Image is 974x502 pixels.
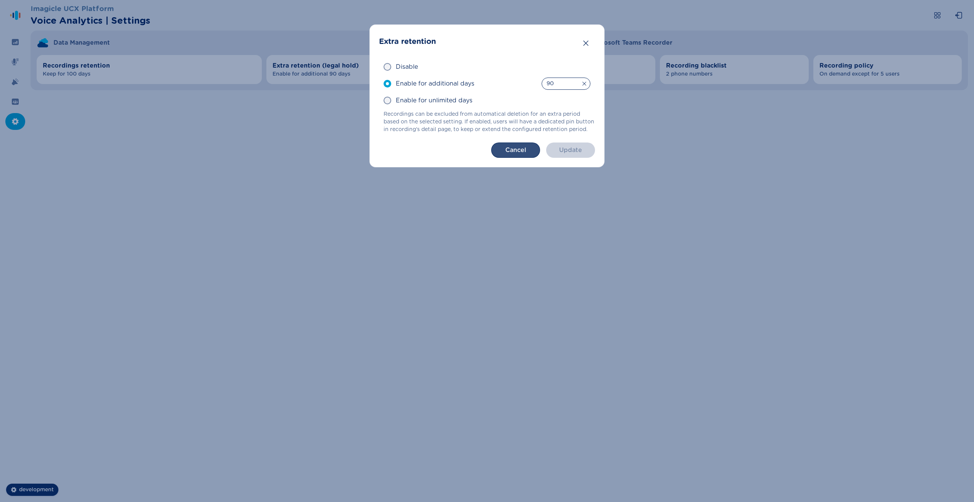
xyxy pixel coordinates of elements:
[580,79,589,88] button: Clear
[491,143,540,158] button: Cancel
[546,143,595,158] button: Update
[396,96,472,105] span: Enable for unlimited days
[396,62,418,71] span: Disable
[379,34,595,49] header: Extra retention
[542,78,590,90] input: Enter number
[384,110,595,133] span: Recordings can be excluded from automatical deletion for an extra period based on the selected se...
[578,36,593,51] button: Close
[396,79,474,88] span: Enable for additional days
